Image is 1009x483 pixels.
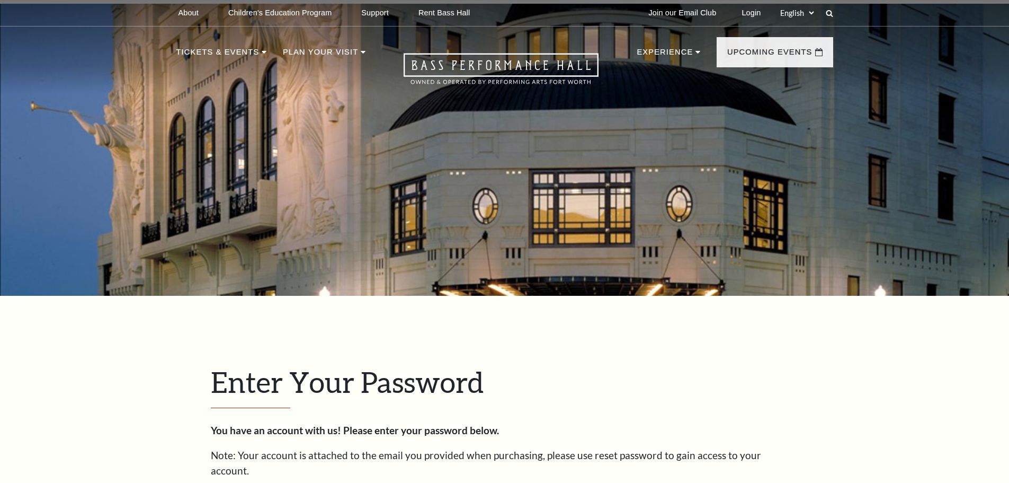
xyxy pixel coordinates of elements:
strong: You have an account with us! [211,424,341,436]
p: Rent Bass Hall [418,8,470,17]
p: Upcoming Events [727,46,812,65]
p: Plan Your Visit [283,46,358,65]
p: Note: Your account is attached to the email you provided when purchasing, please use reset passwo... [211,448,799,478]
p: Children's Education Program [228,8,332,17]
p: Tickets & Events [176,46,260,65]
p: About [178,8,199,17]
p: Support [361,8,389,17]
strong: Please enter your password below. [343,424,499,436]
p: Experience [637,46,693,65]
span: Enter Your Password [211,365,484,399]
select: Select: [778,8,816,18]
